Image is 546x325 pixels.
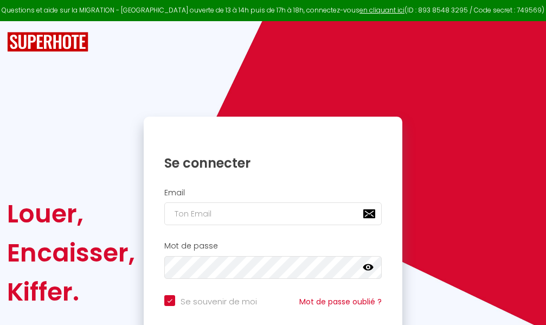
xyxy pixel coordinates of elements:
div: Encaisser, [7,233,135,272]
h1: Se connecter [164,155,382,171]
input: Ton Email [164,202,382,225]
div: Louer, [7,194,135,233]
a: Mot de passe oublié ? [299,296,382,307]
img: SuperHote logo [7,32,88,52]
a: en cliquant ici [359,5,404,15]
h2: Email [164,188,382,197]
h2: Mot de passe [164,241,382,251]
div: Kiffer. [7,272,135,311]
